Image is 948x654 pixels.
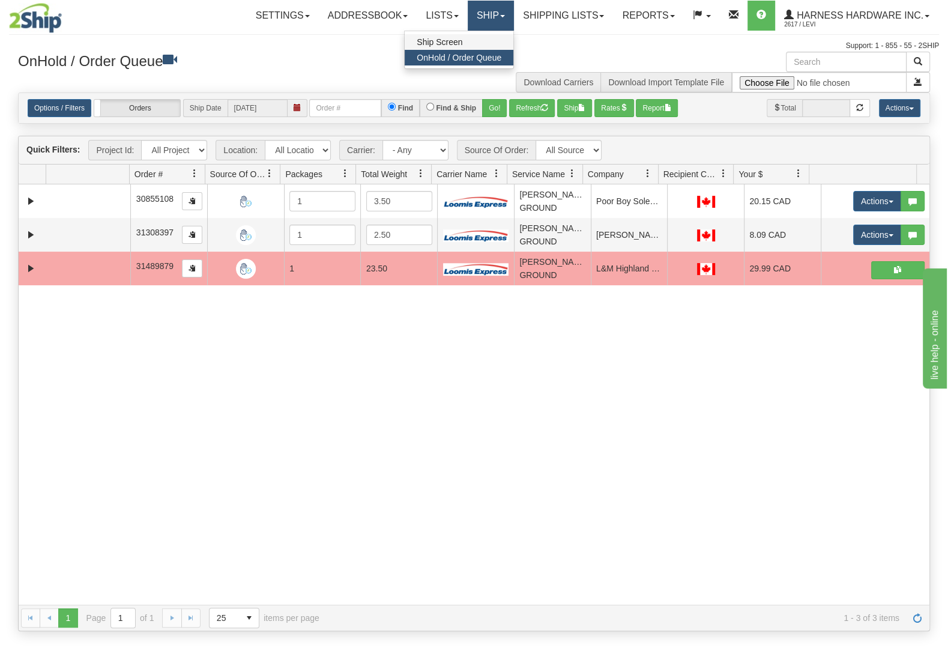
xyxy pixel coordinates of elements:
span: Ship Screen [417,37,462,47]
a: Settings [247,1,319,31]
img: Manual [236,259,256,279]
a: Ship [468,1,514,31]
button: Actions [853,191,901,211]
img: logo2617.jpg [9,3,62,33]
span: Page 1 [58,608,77,628]
td: [PERSON_NAME] GROUND [514,184,591,218]
span: Page of 1 [86,608,154,628]
span: Project Id: [88,140,141,160]
td: 20.15 CAD [744,184,821,218]
span: Recipient Country [663,168,719,180]
td: 29.99 CAD [744,252,821,285]
input: Import [732,72,907,92]
label: Find [398,103,413,114]
span: 31308397 [136,228,174,237]
span: 1 [289,264,294,273]
a: Shipping lists [514,1,613,31]
img: Loomis Express [443,229,509,241]
a: Service Name filter column settings [562,163,582,184]
span: Total Weight [361,168,407,180]
span: Order # [134,168,163,180]
span: Page sizes drop down [209,608,259,628]
button: Rates [594,99,633,117]
div: Support: 1 - 855 - 55 - 2SHIP [9,41,939,51]
a: Download Carriers [524,77,593,87]
img: CA [697,229,715,241]
a: Recipient Country filter column settings [713,163,733,184]
a: Total Weight filter column settings [411,163,431,184]
td: [PERSON_NAME] GROUND [514,218,591,252]
a: Order # filter column settings [184,163,205,184]
a: Options / Filters [28,99,91,117]
input: Order # [309,99,381,117]
button: Copy to clipboard [182,259,202,277]
span: items per page [209,608,319,628]
img: CA [697,263,715,275]
img: Loomis Express [443,195,509,208]
a: Carrier Name filter column settings [486,163,507,184]
div: grid toolbar [19,136,929,165]
label: Find & Ship [436,103,476,114]
td: 8.09 CAD [744,218,821,252]
td: [PERSON_NAME] [591,218,668,252]
label: Quick Filters: [26,144,80,156]
a: Expand [23,261,38,276]
span: Source Of Order: [457,140,536,160]
span: Ship Date [183,99,228,117]
a: Lists [417,1,467,31]
span: Carrier: [339,140,382,160]
a: Download Import Template File [608,77,724,87]
a: Packages filter column settings [335,163,355,184]
span: Total [767,99,802,117]
span: Your $ [738,168,762,180]
td: L&M Highland Outfitters [591,252,668,285]
span: Source Of Order [210,168,265,180]
span: Packages [285,168,322,180]
button: Actions [853,225,901,245]
span: 23.50 [366,264,387,273]
button: Copy to clipboard [182,226,202,244]
button: Go! [482,99,507,117]
span: OnHold / Order Queue [417,53,501,62]
button: Search [906,52,930,72]
a: OnHold / Order Queue [405,50,513,65]
a: Your $ filter column settings [788,163,809,184]
span: select [240,608,259,628]
a: Ship Screen [405,34,513,50]
span: Location: [216,140,265,160]
span: 25 [217,612,232,624]
button: Copy to clipboard [182,192,202,210]
img: Manual [236,225,256,245]
img: Loomis Express [443,262,509,275]
button: Shipping Documents [871,261,925,279]
span: Service Name [512,168,565,180]
div: live help - online [9,7,111,22]
input: Page 1 [111,608,135,628]
td: Poor Boy Soles Bespoke Shoe C [591,184,668,218]
a: Expand [23,194,38,209]
span: 30855108 [136,194,174,204]
a: Company filter column settings [638,163,658,184]
a: Addressbook [319,1,417,31]
button: Actions [879,99,920,117]
a: Reports [613,1,683,31]
a: Refresh [908,608,927,628]
a: Harness Hardware Inc. 2617 / Levi [775,1,938,31]
img: CA [697,196,715,208]
span: 2617 / Levi [784,19,874,31]
h3: OnHold / Order Queue [18,52,465,69]
span: 1 - 3 of 3 items [336,613,899,623]
span: Carrier Name [436,168,487,180]
a: Expand [23,228,38,243]
button: Report [636,99,678,117]
span: Company [588,168,624,180]
img: Manual [236,192,256,211]
span: 31489879 [136,261,174,271]
label: Orders [94,100,180,117]
td: [PERSON_NAME] GROUND [514,252,591,285]
button: Ship [557,99,592,117]
button: Refresh [509,99,555,117]
span: Harness Hardware Inc. [794,10,923,20]
a: Source Of Order filter column settings [259,163,280,184]
input: Search [786,52,907,72]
